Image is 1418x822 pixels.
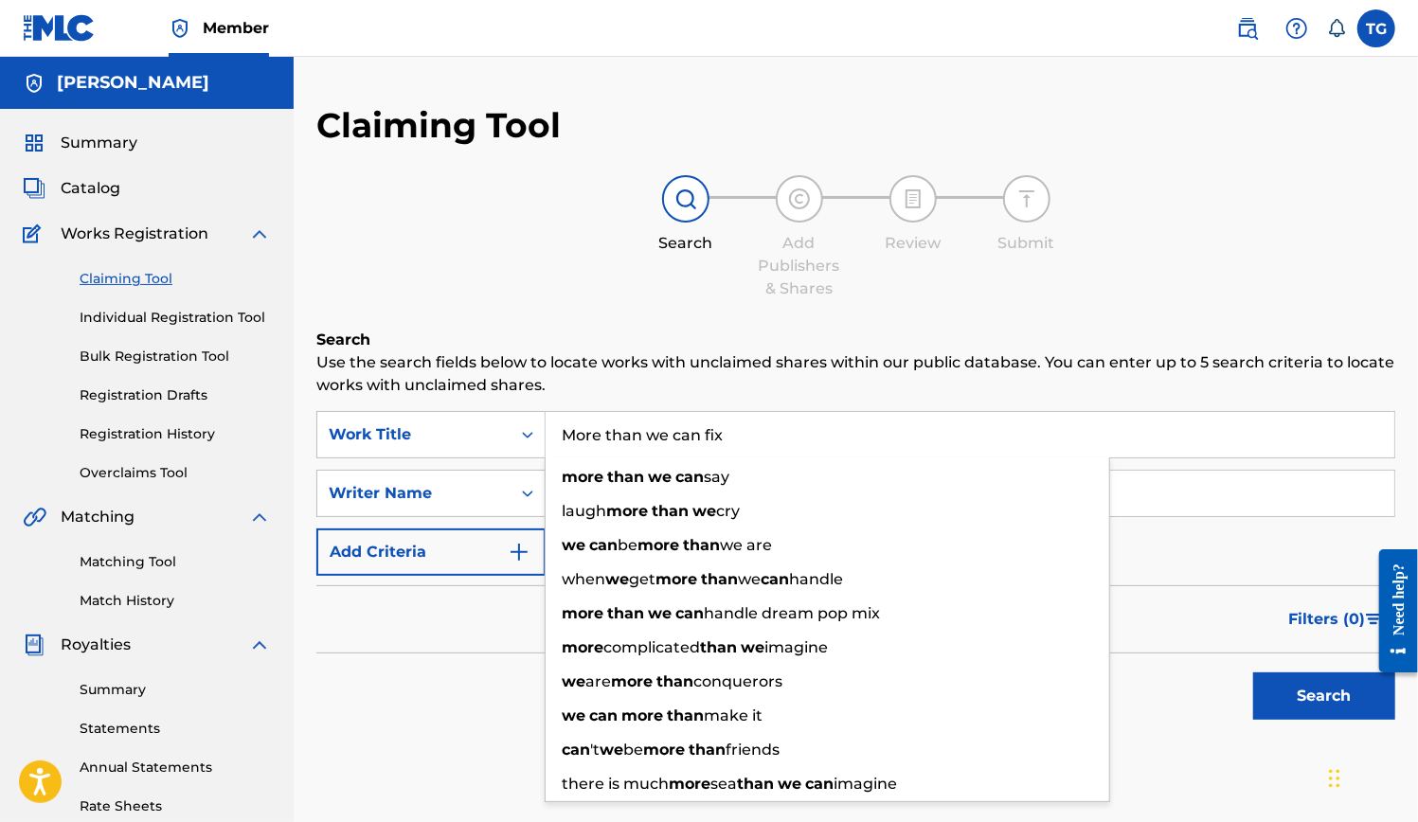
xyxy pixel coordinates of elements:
span: say [704,468,729,486]
div: Submit [979,232,1074,255]
strong: we [648,604,672,622]
div: Drag [1329,750,1340,807]
div: Writer Name [329,482,499,505]
a: Individual Registration Tool [80,308,271,328]
div: Review [866,232,960,255]
span: we [738,570,761,588]
strong: than [656,672,693,690]
strong: we [741,638,764,656]
a: Match History [80,591,271,611]
strong: more [621,706,663,724]
strong: we [692,502,716,520]
button: Add Criteria [316,528,546,576]
p: Use the search fields below to locate works with unclaimed shares within our public database. You... [316,351,1395,397]
button: Filters (0) [1277,596,1395,643]
span: get [629,570,655,588]
div: Work Title [329,423,499,446]
span: 't [590,741,600,759]
strong: we [605,570,629,588]
img: Catalog [23,177,45,200]
a: Registration History [80,424,271,444]
iframe: Resource Center [1365,535,1418,688]
strong: more [562,604,603,622]
strong: we [562,706,585,724]
span: conquerors [693,672,782,690]
span: Works Registration [61,223,208,245]
span: sea [710,775,737,793]
strong: than [607,604,644,622]
span: complicated [603,638,700,656]
strong: more [655,570,697,588]
span: Filters ( 0 ) [1288,608,1365,631]
a: Matching Tool [80,552,271,572]
span: cry [716,502,740,520]
span: Matching [61,506,135,528]
span: handle [789,570,843,588]
strong: can [805,775,834,793]
span: Member [203,17,269,39]
img: help [1285,17,1308,40]
a: Public Search [1229,9,1266,47]
strong: than [689,741,726,759]
span: when [562,570,605,588]
strong: we [648,468,672,486]
a: CatalogCatalog [23,177,120,200]
strong: more [611,672,653,690]
strong: more [643,741,685,759]
div: Notifications [1327,19,1346,38]
h6: Search [316,329,1395,351]
strong: than [652,502,689,520]
strong: than [701,570,738,588]
img: expand [248,506,271,528]
span: we are [720,536,772,554]
a: Registration Drafts [80,385,271,405]
span: Catalog [61,177,120,200]
strong: than [700,638,737,656]
img: step indicator icon for Search [674,188,697,210]
button: Search [1253,672,1395,720]
img: expand [248,634,271,656]
a: Claiming Tool [80,269,271,289]
span: friends [726,741,780,759]
h2: Claiming Tool [316,104,561,147]
strong: can [562,741,590,759]
span: handle dream pop mix [704,604,880,622]
strong: we [778,775,801,793]
div: User Menu [1357,9,1395,47]
span: be [623,741,643,759]
img: step indicator icon for Review [902,188,924,210]
img: expand [248,223,271,245]
strong: more [562,468,603,486]
strong: can [675,604,704,622]
span: imagine [764,638,828,656]
div: Help [1278,9,1316,47]
strong: we [600,741,623,759]
strong: we [562,672,585,690]
img: Top Rightsholder [169,17,191,40]
span: Royalties [61,634,131,656]
img: Accounts [23,72,45,95]
img: MLC Logo [23,14,96,42]
a: Overclaims Tool [80,463,271,483]
strong: more [606,502,648,520]
span: Summary [61,132,137,154]
strong: than [667,706,704,724]
a: Annual Statements [80,758,271,777]
img: 9d2ae6d4665cec9f34b9.svg [508,541,530,563]
img: Royalties [23,634,45,656]
a: SummarySummary [23,132,137,154]
strong: can [589,706,618,724]
img: Matching [23,506,46,528]
a: Bulk Registration Tool [80,347,271,366]
iframe: Chat Widget [1323,731,1418,822]
span: make it [704,706,763,724]
img: step indicator icon for Add Publishers & Shares [788,188,811,210]
span: laugh [562,502,606,520]
span: imagine [834,775,897,793]
strong: can [589,536,618,554]
a: Statements [80,719,271,739]
h5: Taylor Gerber [57,72,209,94]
